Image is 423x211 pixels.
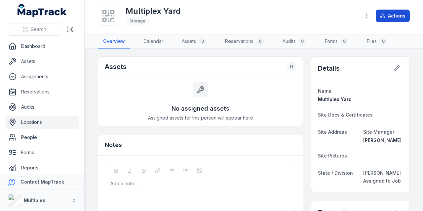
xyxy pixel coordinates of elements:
div: 0 [287,62,296,71]
a: [PERSON_NAME] [363,137,403,144]
span: Assigned assets for this person will appear here [148,115,253,121]
div: 0 [298,37,306,45]
a: Audits0 [277,35,312,49]
a: Audits [5,100,79,114]
h2: Details [318,64,340,73]
span: Multiplex Yard [318,96,352,102]
span: Site Manager [363,129,394,135]
a: Reservations0 [220,35,269,49]
span: State / Division [318,170,353,176]
div: 0 [199,37,207,45]
a: Locations [5,116,79,129]
a: Forms [5,146,79,159]
h2: Assets [105,62,127,71]
h1: Multiplex Yard [126,6,181,17]
strong: Contact MapTrack [20,179,64,185]
button: Search [8,23,61,36]
div: Storage [126,17,149,26]
strong: Multiplex [24,197,45,203]
a: Overview [98,35,130,49]
a: People [5,131,79,144]
span: [PERSON_NAME] Assigned to Job [363,170,401,184]
span: Site Docs & Certificates [318,112,373,118]
div: 0 [340,37,348,45]
a: Reservations [5,85,79,98]
span: Site Address [318,129,347,135]
a: Forms0 [320,35,354,49]
a: Assets [5,55,79,68]
div: 0 [379,37,387,45]
a: Reports [5,161,79,174]
h3: Notes [105,140,122,150]
span: Site Pictures [318,153,347,158]
span: Search [31,26,46,33]
div: 0 [256,37,264,45]
a: Dashboard [5,40,79,53]
a: Files0 [362,35,393,49]
a: MapTrack [18,4,67,17]
a: Assignments [5,70,79,83]
a: Calendar [138,35,169,49]
h3: No assigned assets [172,104,229,113]
button: Actions [376,10,410,22]
span: Name [318,88,331,94]
a: Assets0 [176,35,212,49]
